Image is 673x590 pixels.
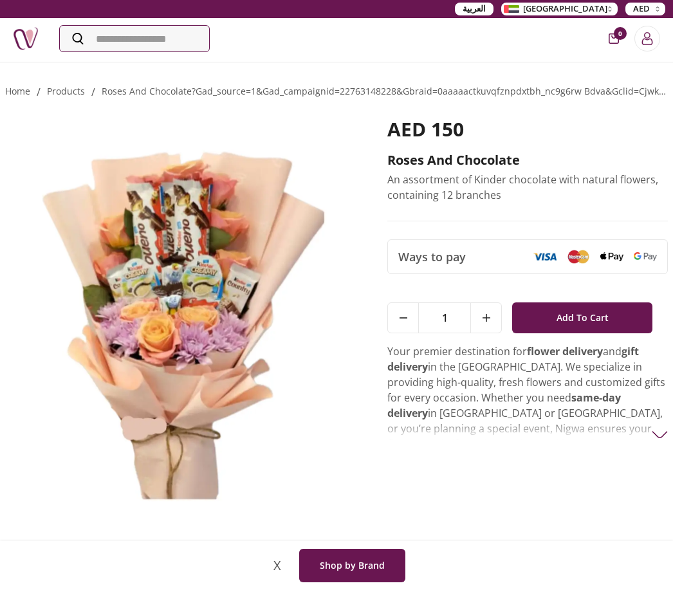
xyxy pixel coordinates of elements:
img: Nigwa-uae-gifts [13,26,39,51]
span: AED [633,3,650,15]
span: [GEOGRAPHIC_DATA] [523,3,607,15]
img: Arabic_dztd3n.png [504,5,519,13]
img: Roses and chocolate [5,118,362,530]
input: Search [60,26,209,51]
h2: Roses and chocolate [387,151,668,169]
img: Apple Pay [600,252,623,262]
span: العربية [463,3,486,15]
strong: flower delivery [527,344,603,358]
button: Add To Cart [512,302,652,333]
img: Visa [533,252,557,261]
a: products [47,85,85,97]
span: Add To Cart [557,306,609,329]
li: / [37,84,41,100]
img: Google Pay [634,252,657,261]
span: X [268,558,286,573]
button: Login [634,26,660,51]
button: Shop by Brand [299,549,405,582]
button: AED [625,3,665,15]
span: Ways to pay [398,248,466,266]
span: 1 [419,303,470,333]
button: cart-button [609,33,619,44]
img: arrow [652,427,668,443]
img: Mastercard [567,250,590,263]
li: / [91,84,95,100]
p: Your premier destination for and in the [GEOGRAPHIC_DATA]. We specialize in providing high-qualit... [387,344,668,544]
a: Home [5,85,30,97]
a: Shop by Brand [291,549,405,582]
span: AED 150 [387,116,464,142]
span: 0 [614,27,627,40]
button: [GEOGRAPHIC_DATA] [501,3,618,15]
p: An assortment of Kinder chocolate with natural flowers, containing 12 branches [387,172,668,203]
